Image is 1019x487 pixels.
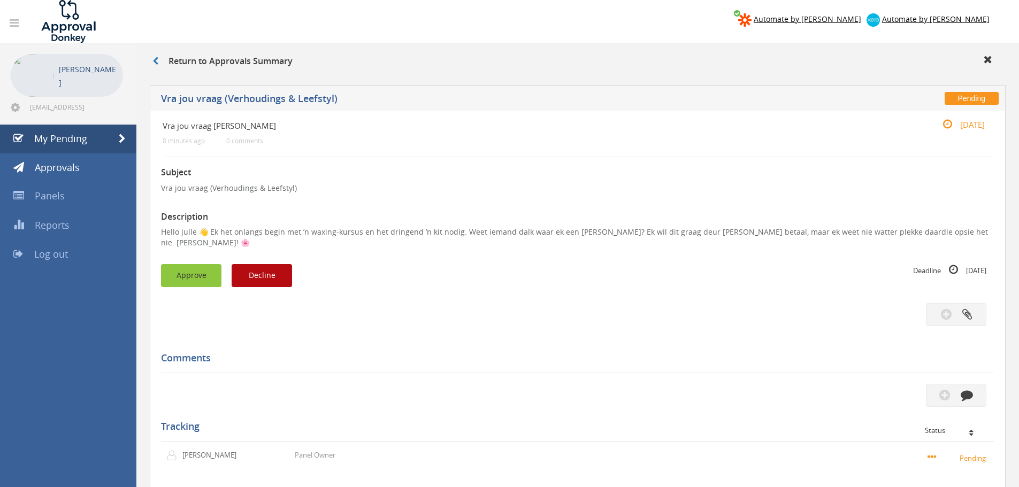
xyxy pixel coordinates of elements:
[35,161,80,174] span: Approvals
[161,212,994,222] h3: Description
[925,427,986,434] div: Status
[161,421,986,432] h5: Tracking
[295,450,335,460] p: Panel Owner
[738,13,752,27] img: zapier-logomark.png
[161,183,994,194] p: Vra jou vraag (Verhoudings & Leefstyl)
[34,248,68,260] span: Log out
[35,189,65,202] span: Panels
[34,132,87,145] span: My Pending
[226,137,268,145] small: 0 comments...
[182,450,244,460] p: [PERSON_NAME]
[163,121,854,130] h4: Vra jou vraag [PERSON_NAME]
[161,94,746,107] h5: Vra jou vraag (Verhoudings & Leefstyl)
[152,57,293,66] h3: Return to Approvals Summary
[867,13,880,27] img: xero-logo.png
[913,264,986,276] small: Deadline [DATE]
[161,227,994,248] p: Hello julle 👋 Ek het onlangs begin met ’n waxing-kursus en het dringend ’n kit nodig. Weet iemand...
[161,264,221,287] button: Approve
[161,353,986,364] h5: Comments
[232,264,292,287] button: Decline
[163,137,205,145] small: 8 minutes ago
[30,103,121,111] span: [EMAIL_ADDRESS][DOMAIN_NAME]
[882,14,990,24] span: Automate by [PERSON_NAME]
[161,168,994,177] h3: Subject
[35,219,70,231] span: Reports
[166,450,182,461] img: user-icon.png
[59,63,118,89] p: [PERSON_NAME]
[945,92,999,105] span: Pending
[931,119,985,130] small: [DATE]
[754,14,861,24] span: Automate by [PERSON_NAME]
[928,452,989,463] small: Pending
